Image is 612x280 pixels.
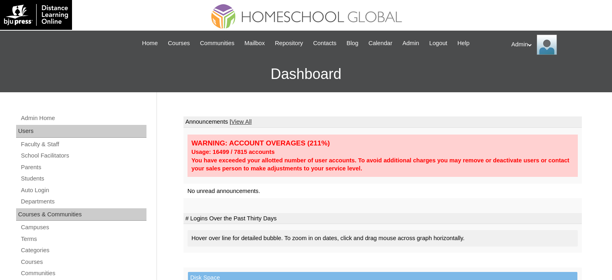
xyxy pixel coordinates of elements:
span: Mailbox [245,39,265,48]
td: No unread announcements. [183,184,582,199]
div: WARNING: ACCOUNT OVERAGES (211%) [192,139,574,148]
a: Auto Login [20,185,146,195]
td: Announcements | [183,116,582,128]
h3: Dashboard [4,56,608,92]
a: Blog [342,39,362,48]
a: Campuses [20,222,146,232]
span: Repository [275,39,303,48]
span: Admin [402,39,419,48]
a: Help [453,39,474,48]
div: Users [16,125,146,138]
span: Help [457,39,470,48]
a: Courses [164,39,194,48]
a: Admin Home [20,113,146,123]
span: Communities [200,39,235,48]
span: Courses [168,39,190,48]
a: School Facilitators [20,151,146,161]
a: Faculty & Staff [20,139,146,149]
a: Terms [20,234,146,244]
strong: Usage: 16499 / 7815 accounts [192,149,275,155]
a: Home [138,39,162,48]
span: Calendar [369,39,392,48]
a: Courses [20,257,146,267]
img: logo-white.png [4,4,68,26]
span: Blog [346,39,358,48]
a: Admin [398,39,423,48]
a: Communities [20,268,146,278]
div: You have exceeded your allotted number of user accounts. To avoid additional charges you may remo... [192,156,574,173]
span: Home [142,39,158,48]
a: Students [20,174,146,184]
a: Parents [20,162,146,172]
span: Logout [429,39,447,48]
td: # Logins Over the Past Thirty Days [183,213,582,224]
div: Admin [511,35,604,55]
a: Mailbox [241,39,269,48]
a: Repository [271,39,307,48]
a: Logout [425,39,451,48]
a: View All [231,118,251,125]
div: Hover over line for detailed bubble. To zoom in on dates, click and drag mouse across graph horiz... [188,230,578,247]
a: Communities [196,39,239,48]
span: Contacts [313,39,336,48]
a: Contacts [309,39,340,48]
a: Categories [20,245,146,255]
div: Courses & Communities [16,208,146,221]
a: Departments [20,197,146,207]
a: Calendar [365,39,396,48]
img: Admin Homeschool Global [537,35,557,55]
